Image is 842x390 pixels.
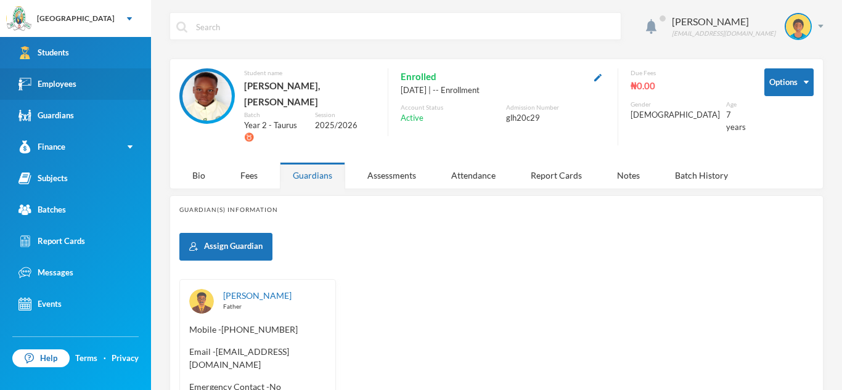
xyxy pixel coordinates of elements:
[18,78,76,91] div: Employees
[244,120,306,144] div: Year 2 - Taurus ♉️
[591,70,605,84] button: Edit
[244,110,306,120] div: Batch
[506,103,605,112] div: Admission Number
[195,13,615,41] input: Search
[18,46,69,59] div: Students
[244,78,375,110] div: [PERSON_NAME], [PERSON_NAME]
[604,162,653,189] div: Notes
[227,162,271,189] div: Fees
[176,22,187,33] img: search
[189,323,326,336] span: Mobile - [PHONE_NUMBER]
[37,13,115,24] div: [GEOGRAPHIC_DATA]
[315,110,375,120] div: Session
[438,162,509,189] div: Attendance
[764,68,814,96] button: Options
[631,68,746,78] div: Due Fees
[223,302,326,311] div: Father
[18,203,66,216] div: Batches
[280,162,345,189] div: Guardians
[189,345,326,371] span: Email - [EMAIL_ADDRESS][DOMAIN_NAME]
[179,233,272,261] button: Assign Guardian
[18,266,73,279] div: Messages
[786,14,811,39] img: STUDENT
[401,68,436,84] span: Enrolled
[112,352,139,365] a: Privacy
[18,172,68,185] div: Subjects
[104,352,106,365] div: ·
[12,349,70,368] a: Help
[672,14,775,29] div: [PERSON_NAME]
[662,162,741,189] div: Batch History
[18,109,74,122] div: Guardians
[223,290,292,301] a: [PERSON_NAME]
[401,84,605,97] div: [DATE] | -- Enrollment
[7,7,31,31] img: logo
[179,205,814,214] div: Guardian(s) Information
[506,112,605,124] div: glh20c29
[244,68,375,78] div: Student name
[726,109,746,133] div: 7 years
[18,140,65,153] div: Finance
[631,100,720,109] div: Gender
[354,162,429,189] div: Assessments
[182,71,232,121] img: STUDENT
[672,29,775,38] div: [EMAIL_ADDRESS][DOMAIN_NAME]
[631,78,746,94] div: ₦0.00
[518,162,595,189] div: Report Cards
[401,103,500,112] div: Account Status
[315,120,375,132] div: 2025/2026
[18,298,62,311] div: Events
[189,242,198,251] img: add user
[726,100,746,109] div: Age
[401,112,423,124] span: Active
[631,109,720,121] div: [DEMOGRAPHIC_DATA]
[179,162,218,189] div: Bio
[18,235,85,248] div: Report Cards
[75,352,97,365] a: Terms
[189,289,214,314] img: GUARDIAN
